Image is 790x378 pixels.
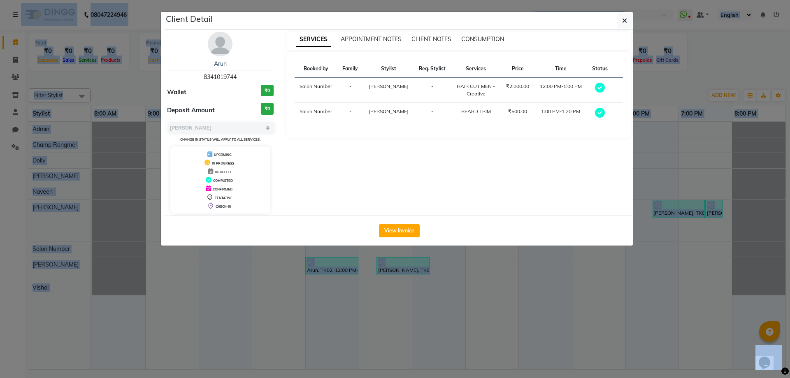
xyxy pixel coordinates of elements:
td: Salon Number [295,78,338,103]
div: ₹2,000.00 [506,83,530,90]
th: Time [534,60,587,78]
span: CONSUMPTION [461,35,504,43]
th: Req. Stylist [414,60,451,78]
small: Change in status will apply to all services. [180,137,260,141]
span: SERVICES [296,32,331,47]
button: View Invoice [379,224,420,237]
span: COMPLETED [213,179,233,183]
th: Family [337,60,363,78]
td: 1:00 PM-1:20 PM [534,103,587,124]
span: UPCOMING [214,153,232,157]
span: 8341019744 [204,73,237,81]
div: ₹500.00 [506,108,530,115]
h3: ₹0 [261,103,274,115]
a: Arun [214,60,227,67]
div: BEARD TRIM [456,108,496,115]
span: CHECK-IN [216,204,231,209]
td: 12:00 PM-1:00 PM [534,78,587,103]
h3: ₹0 [261,85,274,97]
span: IN PROGRESS [212,161,234,165]
iframe: chat widget [755,345,782,370]
span: TENTATIVE [215,196,232,200]
span: Wallet [167,88,186,97]
th: Stylist [363,60,414,78]
th: Services [451,60,501,78]
td: Salon Number [295,103,338,124]
h5: Client Detail [166,13,213,25]
td: - [337,103,363,124]
div: HAIR CUT MEN - Creative [456,83,496,97]
th: Price [501,60,534,78]
th: Booked by [295,60,338,78]
span: APPOINTMENT NOTES [341,35,402,43]
span: DROPPED [215,170,231,174]
img: avatar [208,32,232,56]
span: [PERSON_NAME] [369,108,409,114]
td: - [337,78,363,103]
span: [PERSON_NAME] [369,83,409,89]
span: CLIENT NOTES [411,35,451,43]
th: Status [587,60,613,78]
span: Deposit Amount [167,106,215,115]
td: - [414,78,451,103]
td: - [414,103,451,124]
span: CONFIRMED [213,187,232,191]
